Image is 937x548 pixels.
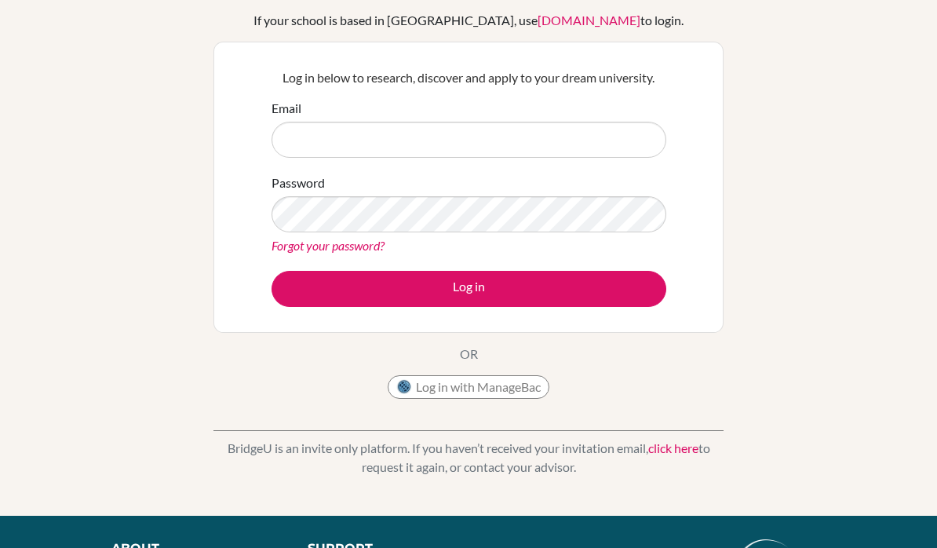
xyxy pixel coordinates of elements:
[388,375,549,399] button: Log in with ManageBac
[272,271,666,307] button: Log in
[272,238,385,253] a: Forgot your password?
[213,439,724,477] p: BridgeU is an invite only platform. If you haven’t received your invitation email, to request it ...
[272,99,301,118] label: Email
[272,174,325,192] label: Password
[538,13,640,27] a: [DOMAIN_NAME]
[460,345,478,364] p: OR
[648,440,698,455] a: click here
[253,11,684,30] div: If your school is based in [GEOGRAPHIC_DATA], use to login.
[272,68,666,87] p: Log in below to research, discover and apply to your dream university.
